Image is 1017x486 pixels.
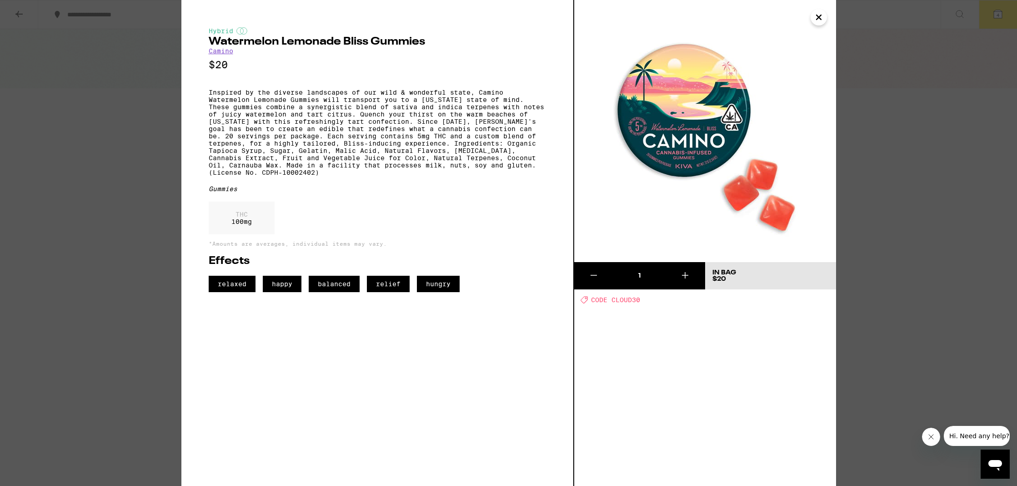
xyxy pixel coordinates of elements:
iframe: Button to launch messaging window [981,450,1010,479]
span: relaxed [209,276,256,292]
p: *Amounts are averages, individual items may vary. [209,241,546,247]
p: Inspired by the diverse landscapes of our wild & wonderful state, Camino Watermelon Lemonade Gumm... [209,89,546,176]
span: relief [367,276,410,292]
span: balanced [309,276,360,292]
div: Gummies [209,185,546,192]
div: Hybrid [209,27,546,35]
iframe: Close message [922,428,940,446]
span: hungry [417,276,460,292]
h2: Watermelon Lemonade Bliss Gummies [209,36,546,47]
span: CODE CLOUD30 [591,296,640,304]
button: In Bag$20 [705,262,836,289]
button: Close [811,9,827,25]
span: $20 [712,276,726,282]
a: Camino [209,47,233,55]
div: In Bag [712,269,736,276]
div: 100 mg [209,202,275,234]
p: $20 [209,59,546,71]
iframe: Message from company [944,426,1010,446]
div: 1 [613,271,666,280]
img: hybridColor.svg [236,27,247,35]
h2: Effects [209,256,546,267]
p: THC [231,211,252,218]
span: happy [263,276,301,292]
